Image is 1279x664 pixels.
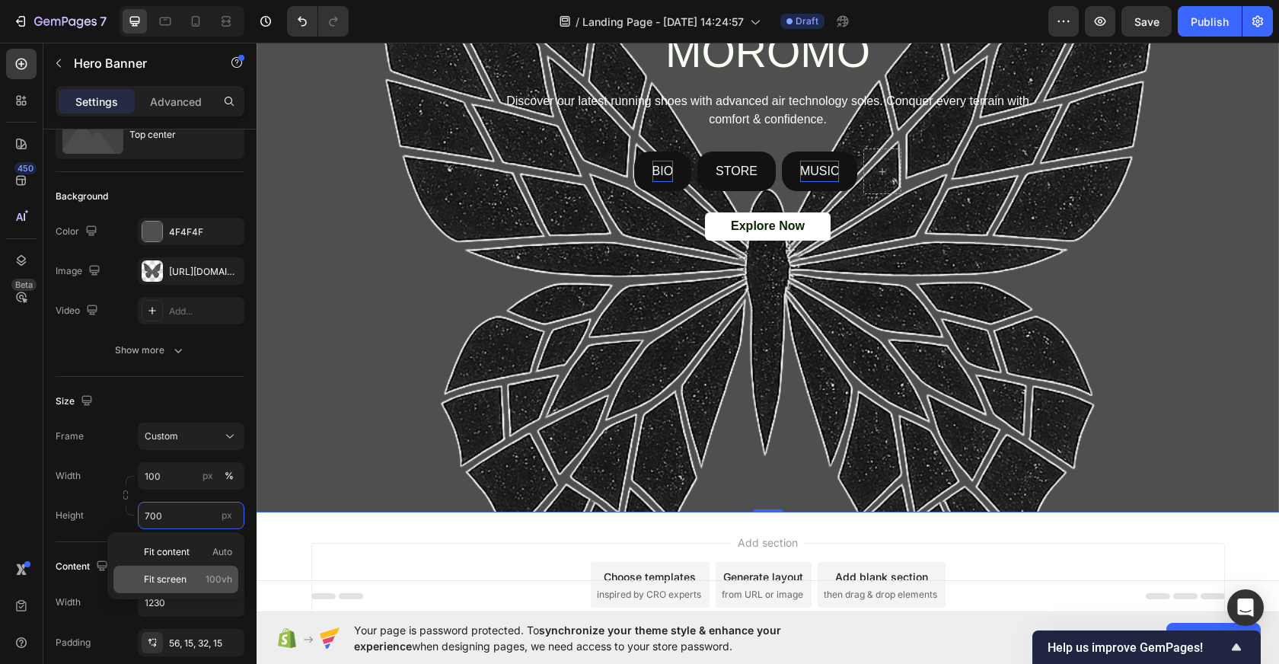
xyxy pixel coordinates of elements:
div: Undo/Redo [287,6,349,37]
span: / [576,14,579,30]
span: Landing Page - [DATE] 14:24:57 [582,14,744,30]
span: Auto [212,545,232,559]
span: Save [1134,15,1159,28]
div: Image [56,261,104,282]
label: Width [56,469,81,483]
div: 450 [14,162,37,174]
div: Video [56,301,101,321]
div: Background [56,190,108,203]
span: Add section [475,492,547,508]
p: STORE [459,118,501,140]
div: Rich Text Editor. Editing area: main [544,118,583,140]
p: BIO [396,118,417,140]
button: Publish [1178,6,1242,37]
iframe: Design area [257,43,1279,612]
span: px [222,509,232,521]
button: <p>STORE</p> [441,109,519,149]
span: synchronize your theme style & enhance your experience [354,624,781,653]
button: <p>BIO</p> [378,109,435,149]
button: Show survey - Help us improve GemPages! [1048,638,1246,656]
p: Discover our latest running shoes with advanced air technology soles. Conquer every terrain with ... [239,49,784,86]
input: Auto [139,589,244,616]
div: Top center [129,117,222,152]
p: Settings [75,94,118,110]
button: Explore Now [448,170,574,198]
span: Your page is password protected. To when designing pages, we need access to your store password. [354,622,840,654]
div: Content [56,557,111,577]
button: Show more [56,337,244,364]
div: Open Intercom Messenger [1227,589,1264,626]
div: Rich Text Editor. Editing area: main [459,118,501,140]
div: % [225,469,234,483]
button: <p>MUSIC</p> [525,109,601,149]
span: Draft [796,14,818,28]
p: MUSIC [544,118,583,140]
button: Allow access [1166,623,1261,653]
label: Frame [56,429,84,443]
div: [URL][DOMAIN_NAME] [169,265,241,279]
p: 7 [100,12,107,30]
label: Height [56,509,84,522]
button: Save [1121,6,1172,37]
span: Help us improve GemPages! [1048,640,1227,655]
button: 7 [6,6,113,37]
div: 56, 15, 32, 15 [169,637,241,650]
div: Width [56,595,81,609]
p: Hero Banner [74,54,203,72]
span: Custom [145,429,178,443]
div: Rich Text Editor. Editing area: main [396,118,417,140]
span: 100vh [206,573,232,586]
div: Beta [11,279,37,291]
input: px% [138,462,244,490]
div: 4F4F4F [169,225,241,239]
div: Add... [169,305,241,318]
div: Color [56,222,100,242]
div: Padding [56,636,91,650]
button: Custom [138,423,244,450]
div: px [203,469,213,483]
input: px [138,502,244,529]
button: % [199,467,217,485]
span: Fit content [144,545,190,559]
p: Advanced [150,94,202,110]
div: Publish [1191,14,1229,30]
span: Fit screen [144,573,187,586]
div: Choose templates [347,526,439,542]
div: Explore Now [474,176,548,192]
button: px [220,467,238,485]
div: Add blank section [579,526,671,542]
div: Size [56,391,96,412]
div: Generate layout [467,526,547,542]
div: Show more [115,343,186,358]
